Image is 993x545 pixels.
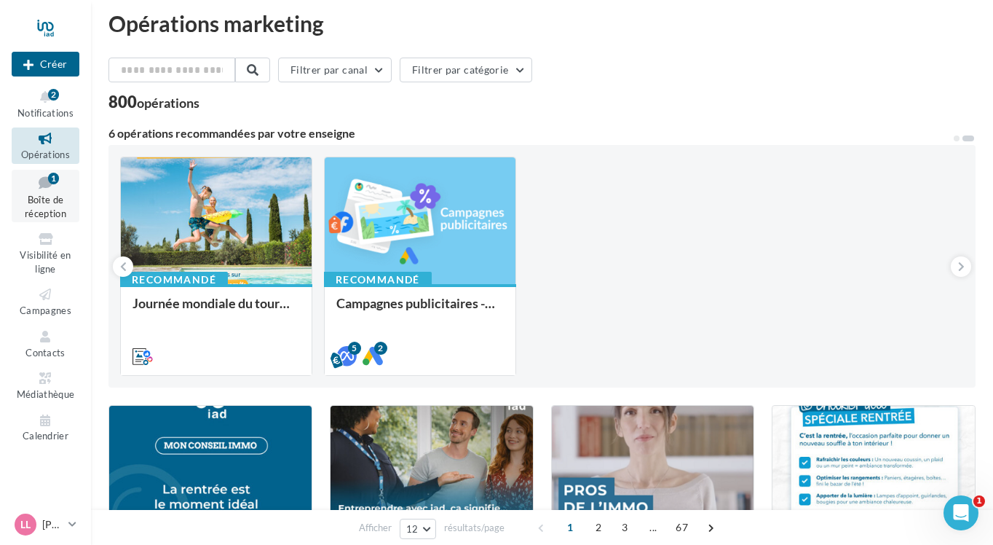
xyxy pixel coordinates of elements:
span: 2 [587,516,610,539]
span: Calendrier [23,431,68,442]
button: Filtrer par canal [278,58,392,82]
div: opérations [137,96,199,109]
button: Créer [12,52,79,77]
button: Notifications 2 [12,86,79,122]
span: Afficher [359,521,392,535]
a: Campagnes [12,283,79,319]
span: LL [20,517,31,532]
div: 2 [48,89,59,101]
div: Recommandé [120,272,228,288]
span: Opérations [21,149,70,160]
span: Visibilité en ligne [20,249,71,275]
div: Recommandé [324,272,432,288]
span: 1 [558,516,582,539]
p: [PERSON_NAME] [42,517,63,532]
div: 1 [48,173,59,184]
a: Calendrier [12,409,79,445]
div: 6 opérations recommandées par votre enseigne [108,128,952,139]
button: Filtrer par catégorie [400,58,532,82]
div: 5 [348,342,361,355]
iframe: Intercom live chat [943,495,978,530]
div: 800 [108,94,199,110]
span: 3 [613,516,636,539]
span: ... [641,516,665,539]
span: 1 [973,495,985,507]
a: Médiathèque [12,367,79,403]
div: Opérations marketing [108,12,976,34]
span: Notifications [17,107,74,119]
span: Médiathèque [17,388,75,400]
span: Boîte de réception [25,194,66,219]
a: LL [PERSON_NAME] [12,511,79,538]
a: Boîte de réception1 [12,170,79,223]
span: 67 [670,516,694,539]
span: 12 [406,523,419,535]
div: Nouvelle campagne [12,52,79,77]
span: Campagnes [20,305,71,316]
div: Campagnes publicitaires - Estimation & Développement d'équipe [336,296,504,325]
span: Contacts [25,347,66,358]
a: Contacts [12,326,79,361]
a: Visibilité en ligne [12,228,79,278]
span: résultats/page [444,521,505,535]
a: Opérations [12,128,79,163]
div: Journée mondiale du tourisme [132,296,300,325]
div: 2 [374,342,387,355]
button: 12 [400,519,437,539]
